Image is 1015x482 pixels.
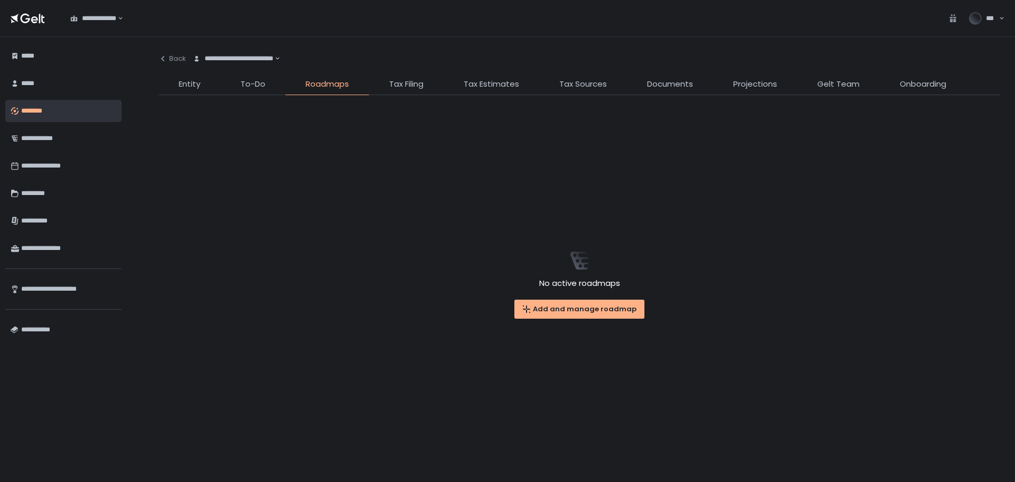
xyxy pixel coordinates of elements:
button: Back [159,48,186,70]
span: Tax Estimates [464,78,519,90]
div: Back [159,54,186,63]
button: Add and manage roadmap [514,300,644,319]
span: Onboarding [900,78,946,90]
input: Search for option [116,13,117,24]
input: Search for option [273,53,274,64]
h2: No active roadmaps [539,277,620,290]
span: Documents [647,78,693,90]
div: Search for option [186,48,280,70]
span: Projections [733,78,777,90]
span: Entity [179,78,200,90]
div: Add and manage roadmap [522,304,636,314]
span: Roadmaps [306,78,349,90]
div: Search for option [63,7,123,30]
span: Tax Filing [389,78,423,90]
span: To-Do [241,78,265,90]
span: Gelt Team [817,78,860,90]
span: Tax Sources [559,78,607,90]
